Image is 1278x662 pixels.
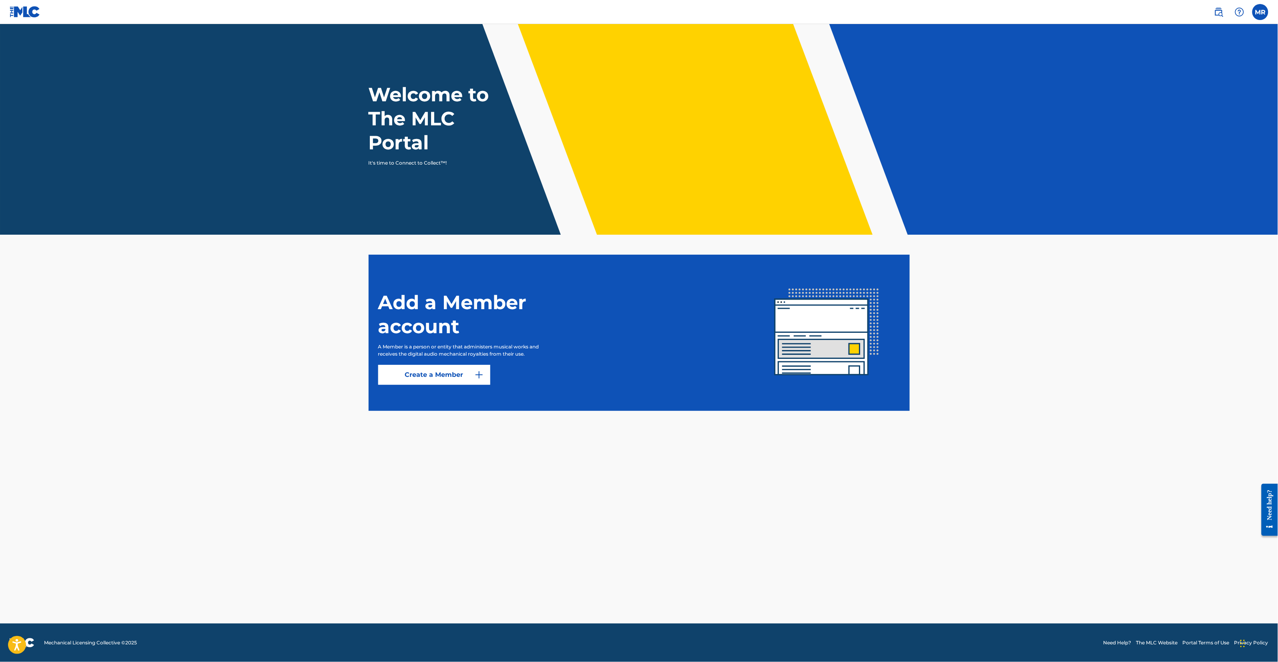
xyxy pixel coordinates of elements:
div: Widżet czatu [1238,624,1278,662]
div: User Menu [1252,4,1268,20]
img: img [754,260,900,406]
a: Public Search [1211,4,1227,20]
img: 9d2ae6d4665cec9f34b9.svg [474,370,484,380]
p: A Member is a person or entity that administers musical works and receives the digital audio mech... [378,343,555,358]
a: Create a Member [378,365,490,385]
h1: Welcome to The MLC Portal [369,82,518,155]
a: Portal Terms of Use [1183,639,1230,646]
h1: Add a Member account [378,290,578,338]
div: Help [1232,4,1248,20]
img: search [1214,7,1224,17]
a: Need Help? [1103,639,1132,646]
p: It's time to Connect to Collect™! [369,159,508,167]
img: MLC Logo [10,6,40,18]
img: logo [10,638,34,648]
a: The MLC Website [1136,639,1178,646]
div: Przeciągnij [1240,632,1245,656]
a: Privacy Policy [1234,639,1268,646]
span: Mechanical Licensing Collective © 2025 [44,639,137,646]
iframe: Resource Center [1256,478,1278,542]
iframe: Chat Widget [1238,624,1278,662]
img: help [1235,7,1244,17]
